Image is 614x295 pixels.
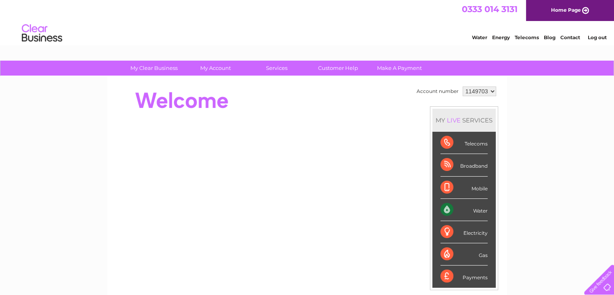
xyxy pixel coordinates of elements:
[440,132,488,154] div: Telecoms
[182,61,249,76] a: My Account
[440,199,488,221] div: Water
[462,4,518,14] a: 0333 014 3131
[415,84,461,98] td: Account number
[440,265,488,287] div: Payments
[440,177,488,199] div: Mobile
[243,61,310,76] a: Services
[472,34,487,40] a: Water
[544,34,555,40] a: Blog
[440,154,488,176] div: Broadband
[305,61,371,76] a: Customer Help
[366,61,433,76] a: Make A Payment
[492,34,510,40] a: Energy
[560,34,580,40] a: Contact
[121,61,187,76] a: My Clear Business
[445,116,462,124] div: LIVE
[587,34,606,40] a: Log out
[432,109,496,132] div: MY SERVICES
[117,4,498,39] div: Clear Business is a trading name of Verastar Limited (registered in [GEOGRAPHIC_DATA] No. 3667643...
[515,34,539,40] a: Telecoms
[440,221,488,243] div: Electricity
[21,21,63,46] img: logo.png
[440,243,488,265] div: Gas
